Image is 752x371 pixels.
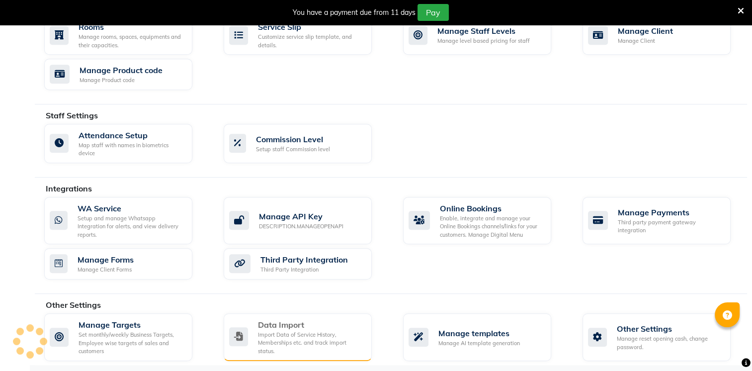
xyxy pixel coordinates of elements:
a: Other SettingsManage reset opening cash, change password. [583,313,747,362]
div: Manage Client [618,37,673,45]
a: RoomsManage rooms, spaces, equipments and their capacities. [44,15,209,55]
a: Attendance SetupMap staff with names in biometrics device [44,124,209,163]
div: Data Import [258,319,364,331]
div: Third Party Integration [260,254,348,266]
a: Manage TargetsSet monthly/weekly Business Targets, Employee wise targets of sales and customers [44,313,209,362]
div: Manage Client Forms [78,266,134,274]
div: Rooms [79,21,184,33]
a: Online BookingsEnable, integrate and manage your Online Bookings channels/links for your customer... [403,197,568,245]
div: DESCRIPTION.MANAGEOPENAPI [259,222,343,231]
a: Manage Staff LevelsManage level based pricing for staff [403,15,568,55]
a: WA ServiceSetup and manage Whatsapp Integration for alerts, and view delivery reports. [44,197,209,245]
div: Manage templates [438,327,520,339]
div: Enable, integrate and manage your Online Bookings channels/links for your customers. Manage Digit... [440,214,543,239]
div: Commission Level [256,133,330,145]
div: Setup staff Commission level [256,145,330,154]
div: WA Service [78,202,184,214]
a: Manage ClientManage Client [583,15,747,55]
div: Customize service slip template, and details. [258,33,364,49]
div: Manage Forms [78,254,134,266]
div: Online Bookings [440,202,543,214]
a: Manage PaymentsThird party payment gateway integration [583,197,747,245]
div: Manage Targets [79,319,184,331]
a: Manage Product codeManage Product code [44,59,209,90]
div: Set monthly/weekly Business Targets, Employee wise targets of sales and customers [79,331,184,356]
div: Manage level based pricing for staff [437,37,530,45]
div: Manage reset opening cash, change password. [617,335,723,351]
div: Manage API Key [259,210,343,222]
a: Data ImportImport Data of Service History, Memberships etc. and track import status. [224,313,388,362]
a: Manage API KeyDESCRIPTION.MANAGEOPENAPI [224,197,388,245]
div: Third party payment gateway integration [618,218,723,235]
div: Manage Staff Levels [437,25,530,37]
div: Other Settings [617,323,723,335]
a: Manage templatesManage AI template generation [403,313,568,362]
div: Manage Product code [80,64,163,76]
div: Map staff with names in biometrics device [79,141,184,158]
div: Manage rooms, spaces, equipments and their capacities. [79,33,184,49]
div: Manage AI template generation [438,339,520,348]
div: Manage Client [618,25,673,37]
div: Setup and manage Whatsapp Integration for alerts, and view delivery reports. [78,214,184,239]
button: Pay [418,4,449,21]
a: Service SlipCustomize service slip template, and details. [224,15,388,55]
div: Manage Payments [618,206,723,218]
div: Attendance Setup [79,129,184,141]
div: Manage Product code [80,76,163,85]
a: Third Party IntegrationThird Party Integration [224,248,388,279]
div: You have a payment due from 11 days [293,7,416,18]
a: Commission LevelSetup staff Commission level [224,124,388,163]
div: Service Slip [258,21,364,33]
div: Third Party Integration [260,266,348,274]
div: Import Data of Service History, Memberships etc. and track import status. [258,331,364,356]
a: Manage FormsManage Client Forms [44,248,209,279]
